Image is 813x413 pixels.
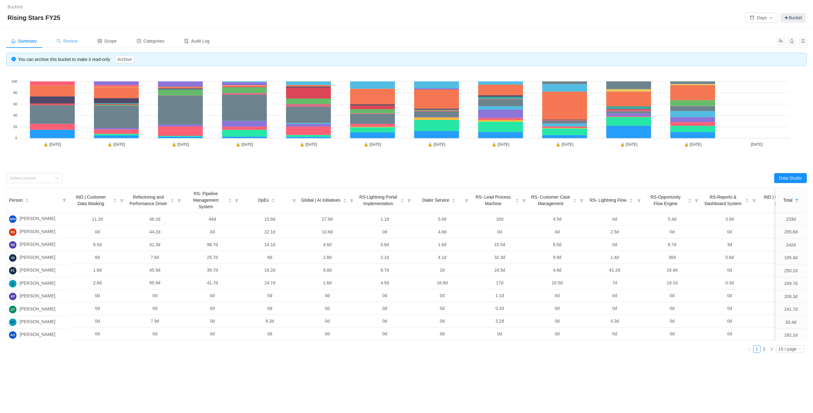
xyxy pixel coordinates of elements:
[798,347,802,351] i: icon: down
[770,347,774,351] i: icon: right
[462,188,471,213] i: icon: filter
[299,226,356,238] td: 10.6d
[299,289,356,302] td: 0d
[528,264,586,277] td: 4.8d
[9,319,16,326] img: KF
[115,56,135,63] button: Archive
[228,198,232,200] i: icon: caret-up
[117,188,126,213] i: icon: filter
[126,238,184,251] td: 41.3d
[301,197,340,204] span: Global | AI Initiatives
[13,125,17,129] tspan: 20
[186,190,226,210] span: RS- Pipeline Management System
[258,197,269,204] span: OpEx
[69,289,126,302] td: 0d
[184,302,241,315] td: 0d
[20,267,55,274] span: [PERSON_NAME]
[69,251,126,264] td: 6d
[528,238,586,251] td: 6.5d
[413,289,471,302] td: 0d
[9,241,16,249] img: AK
[299,328,356,340] td: 0d
[413,213,471,226] td: 5.6d
[98,39,117,44] span: Scope
[520,188,528,213] i: icon: filter
[795,198,799,202] div: Sort
[343,198,346,200] i: icon: caret-up
[356,238,413,251] td: 0.6d
[359,194,398,207] span: RS-Lightning Portal Implementation
[701,226,758,238] td: 0d
[71,194,111,207] span: IND | Customer Data Masking
[471,226,528,238] td: 0d
[241,277,299,289] td: 24.7d
[69,315,126,328] td: 0d
[629,198,633,200] i: icon: caret-up
[528,289,586,302] td: 0d
[69,238,126,251] td: 6.5d
[413,302,471,315] td: 0d
[775,213,806,226] td: 233d
[137,39,165,44] span: Categories
[126,289,184,302] td: 0d
[9,280,16,287] img: JJ
[241,289,299,302] td: 0d
[228,200,232,202] i: icon: caret-down
[528,328,586,340] td: 0d
[20,241,55,249] span: [PERSON_NAME]
[347,188,356,213] i: icon: filter
[126,226,184,238] td: 44.2d
[620,142,637,147] tspan: 🔒 [DATE]
[299,302,356,315] td: 0d
[107,142,125,147] tspan: 🔒 [DATE]
[703,194,743,207] span: RS-Reports & Dashboard System
[471,315,528,328] td: 3.2d
[241,226,299,238] td: 22.1d
[113,198,117,202] div: Sort
[746,345,753,353] li: Previous Page
[746,198,749,200] i: icon: caret-up
[747,347,751,351] i: icon: left
[775,251,806,264] td: 195.4d
[577,188,586,213] i: icon: filter
[20,319,55,326] span: [PERSON_NAME]
[356,226,413,238] td: 0d
[228,198,232,202] div: Sort
[777,38,784,45] button: icon: team
[701,264,758,277] td: 0d
[172,142,189,147] tspan: 🔒 [DATE]
[413,264,471,277] td: 2d
[573,198,577,202] div: Sort
[516,200,519,202] i: icon: caret-down
[629,198,633,202] div: Sort
[799,38,807,45] button: icon: menu
[405,188,413,213] i: icon: filter
[760,345,768,353] li: 2
[69,264,126,277] td: 1.8d
[184,277,241,289] td: 41.7d
[343,200,346,202] i: icon: caret-down
[586,277,643,289] td: 7d
[299,213,356,226] td: 27.8d
[643,238,701,251] td: 6.7d
[775,303,806,316] td: 241.7d
[126,302,184,315] td: 0d
[232,188,241,213] i: icon: filter
[272,200,275,202] i: icon: caret-down
[586,302,643,315] td: 0d
[171,198,174,202] div: Sort
[299,315,356,328] td: 0d
[7,4,23,9] a: Buckets
[528,213,586,226] td: 4.5d
[629,200,633,202] i: icon: caret-down
[586,213,643,226] td: 0d
[515,198,519,202] div: Sort
[137,39,141,43] i: icon: profile
[422,197,449,204] span: Dialer Service
[413,315,471,328] td: 0d
[356,328,413,340] td: 0d
[751,142,763,147] tspan: [DATE]
[113,200,117,202] i: icon: caret-down
[57,39,78,44] span: Review
[701,277,758,289] td: 0.3d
